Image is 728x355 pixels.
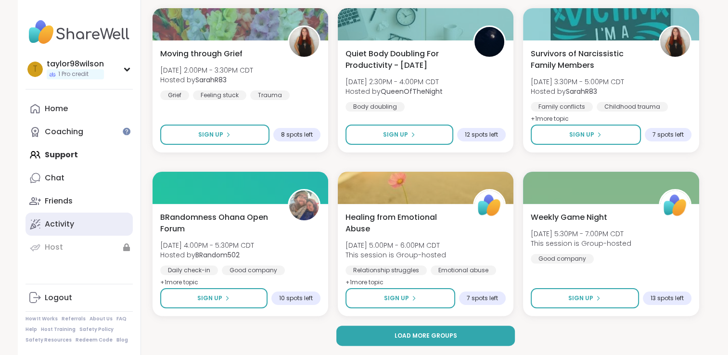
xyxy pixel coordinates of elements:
a: Coaching [26,120,133,143]
a: Home [26,97,133,120]
span: Hosted by [345,87,443,96]
img: ShareWell Nav Logo [26,15,133,49]
span: [DATE] 2:30PM - 4:00PM CDT [345,77,443,87]
button: Sign Up [160,125,269,145]
span: 12 spots left [465,131,498,139]
b: SarahR83 [195,75,227,85]
div: Trauma [250,90,290,100]
button: Sign Up [345,125,453,145]
span: Sign Up [383,130,408,139]
div: Good company [222,266,285,275]
span: 8 spots left [281,131,313,139]
div: Coaching [45,127,83,137]
img: ShareWell [660,190,690,220]
span: Hosted by [531,87,624,96]
span: Sign Up [569,130,594,139]
span: [DATE] 3:30PM - 5:00PM CDT [531,77,624,87]
button: Sign Up [345,288,455,308]
div: Grief [160,90,189,100]
a: Host [26,236,133,259]
div: Family conflicts [531,102,593,112]
span: Load more groups [394,331,457,340]
span: [DATE] 2:00PM - 3:30PM CDT [160,65,253,75]
span: This session is Group-hosted [345,250,446,260]
div: Good company [531,254,594,264]
span: Hosted by [160,75,253,85]
div: Emotional abuse [431,266,496,275]
a: How It Works [26,316,58,322]
span: [DATE] 4:00PM - 5:30PM CDT [160,241,254,250]
img: SarahR83 [660,27,690,57]
div: Friends [45,196,73,206]
span: 1 Pro credit [58,70,89,78]
div: Host [45,242,63,253]
div: Activity [45,219,74,229]
div: Childhood trauma [597,102,668,112]
div: Logout [45,292,72,303]
span: Hosted by [160,250,254,260]
button: Sign Up [531,125,640,145]
span: BRandomness Ohana Open Forum [160,212,277,235]
iframe: Spotlight [123,127,130,135]
a: Redeem Code [76,337,113,343]
div: Feeling stuck [193,90,246,100]
span: Weekly Game Night [531,212,607,223]
a: About Us [89,316,113,322]
img: QueenOfTheNight [474,27,504,57]
a: Host Training [41,326,76,333]
b: SarahR83 [566,87,597,96]
span: Survivors of Narcissistic Family Members [531,48,648,71]
b: QueenOfTheNight [381,87,443,96]
span: Healing from Emotional Abuse [345,212,462,235]
span: Moving through Grief [160,48,243,60]
span: 7 spots left [652,131,684,139]
a: Activity [26,213,133,236]
span: Sign Up [568,294,593,303]
span: 13 spots left [651,294,684,302]
div: Home [45,103,68,114]
div: Body doubling [345,102,405,112]
a: Chat [26,166,133,190]
img: SarahR83 [289,27,319,57]
span: [DATE] 5:30PM - 7:00PM CDT [531,229,631,239]
button: Sign Up [160,288,268,308]
a: Blog [116,337,128,343]
div: Relationship struggles [345,266,427,275]
a: Help [26,326,37,333]
span: Sign Up [197,294,222,303]
a: Safety Resources [26,337,72,343]
span: 7 spots left [467,294,498,302]
div: taylor98wilson [47,59,104,69]
a: Logout [26,286,133,309]
button: Load more groups [336,326,515,346]
span: Sign Up [198,130,223,139]
span: [DATE] 5:00PM - 6:00PM CDT [345,241,446,250]
span: t [33,63,38,76]
a: Referrals [62,316,86,322]
div: Chat [45,173,64,183]
button: Sign Up [531,288,639,308]
span: 10 spots left [279,294,313,302]
span: Quiet Body Doubling For Productivity - [DATE] [345,48,462,71]
span: This session is Group-hosted [531,239,631,248]
span: Sign Up [384,294,409,303]
div: Daily check-in [160,266,218,275]
b: BRandom502 [195,250,240,260]
a: Safety Policy [79,326,114,333]
img: ShareWell [474,190,504,220]
a: FAQ [116,316,127,322]
img: BRandom502 [289,190,319,220]
a: Friends [26,190,133,213]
